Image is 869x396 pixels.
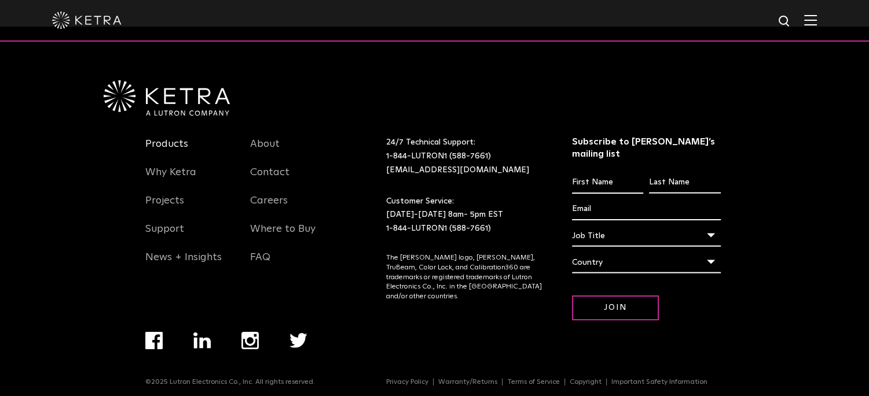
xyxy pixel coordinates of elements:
[250,136,338,277] div: Navigation Menu
[649,172,720,194] input: Last Name
[250,138,280,164] a: About
[804,14,817,25] img: Hamburger%20Nav.svg
[193,332,211,349] img: linkedin
[104,80,230,116] img: Ketra-aLutronCo_White_RGB
[565,379,607,386] a: Copyright
[250,251,270,277] a: FAQ
[145,136,233,277] div: Navigation Menu
[241,332,259,349] img: instagram
[52,12,122,29] img: ketra-logo-2019-white
[572,136,721,160] h3: Subscribe to [PERSON_NAME]’s mailing list
[250,194,288,221] a: Careers
[572,225,721,247] div: Job Title
[778,14,792,29] img: search icon
[572,198,721,220] input: Email
[434,379,503,386] a: Warranty/Returns
[572,295,659,320] input: Join
[250,166,289,193] a: Contact
[386,253,543,302] p: The [PERSON_NAME] logo, [PERSON_NAME], TruBeam, Color Lock, and Calibration360 are trademarks or ...
[572,172,643,194] input: First Name
[503,379,565,386] a: Terms of Service
[386,152,491,160] a: 1-844-LUTRON1 (588-7661)
[386,224,491,232] a: 1-844-LUTRON1 (588-7661)
[145,251,222,277] a: News + Insights
[386,136,543,177] p: 24/7 Technical Support:
[386,378,724,386] div: Navigation Menu
[386,166,529,174] a: [EMAIL_ADDRESS][DOMAIN_NAME]
[145,194,184,221] a: Projects
[145,378,315,386] p: ©2025 Lutron Electronics Co., Inc. All rights reserved.
[145,166,196,193] a: Why Ketra
[382,379,434,386] a: Privacy Policy
[145,332,338,378] div: Navigation Menu
[145,223,184,249] a: Support
[386,195,543,236] p: Customer Service: [DATE]-[DATE] 8am- 5pm EST
[250,223,316,249] a: Where to Buy
[145,332,163,349] img: facebook
[145,138,188,164] a: Products
[572,251,721,273] div: Country
[289,333,307,348] img: twitter
[607,379,712,386] a: Important Safety Information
